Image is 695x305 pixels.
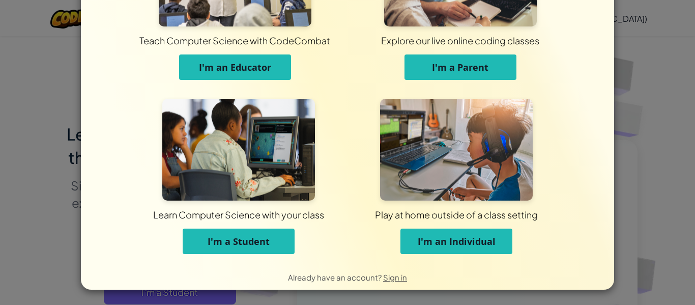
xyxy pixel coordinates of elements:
[418,235,496,247] span: I'm an Individual
[432,61,488,73] span: I'm a Parent
[179,54,291,80] button: I'm an Educator
[400,229,512,254] button: I'm an Individual
[380,99,533,201] img: For Individuals
[199,61,271,73] span: I'm an Educator
[288,272,383,282] span: Already have an account?
[183,229,295,254] button: I'm a Student
[383,272,407,282] a: Sign in
[208,235,270,247] span: I'm a Student
[404,54,516,80] button: I'm a Parent
[162,99,315,201] img: For Students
